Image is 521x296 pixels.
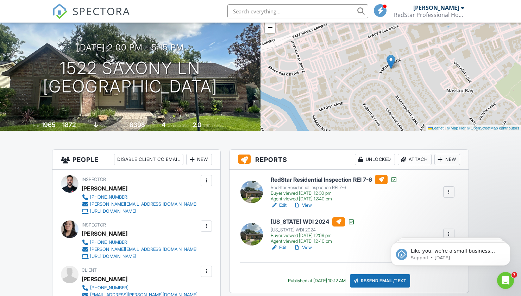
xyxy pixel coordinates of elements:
[90,201,197,207] div: [PERSON_NAME][EMAIL_ADDRESS][DOMAIN_NAME]
[77,43,184,52] h3: [DATE] 2:00 pm - 5:15 pm
[227,4,368,18] input: Search everything...
[82,222,106,228] span: Inspector
[82,274,127,284] div: [PERSON_NAME]
[193,121,201,128] div: 2.0
[82,267,97,273] span: Client
[42,121,56,128] div: 1965
[380,228,521,277] iframe: Intercom notifications message
[294,244,312,251] a: View
[413,4,459,11] div: [PERSON_NAME]
[90,254,136,259] div: [URL][DOMAIN_NAME]
[52,10,130,24] a: SPECTORA
[398,154,432,165] div: Attach
[33,123,40,128] span: Built
[82,284,197,291] a: [PHONE_NUMBER]
[114,123,128,128] span: Lot Size
[271,233,355,238] div: Buyer viewed [DATE] 12:09 pm
[271,217,355,244] a: [US_STATE] WDI 2024 [US_STATE] WDI 2024 Buyer viewed [DATE] 12:09 pm Agent viewed [DATE] 12:40 pm
[268,23,272,32] span: −
[288,278,346,284] div: Published at [DATE] 10:12 AM
[114,154,183,165] div: Disable Client CC Email
[265,22,275,33] a: Zoom out
[467,126,519,130] a: © OpenStreetMap contributors
[186,154,212,165] div: New
[43,59,218,96] h1: 1522 Saxony Ln [GEOGRAPHIC_DATA]
[428,126,444,130] a: Leaflet
[350,274,410,288] div: Resend Email/Text
[82,201,197,208] a: [PERSON_NAME][EMAIL_ADDRESS][DOMAIN_NAME]
[82,253,197,260] a: [URL][DOMAIN_NAME]
[271,175,397,202] a: RedStar Residential Inspection REI 7-6 RedStar Residential Inspection REI 7-6 Buyer viewed [DATE]...
[271,227,355,233] div: [US_STATE] WDI 2024
[202,123,222,128] span: bathrooms
[90,285,128,291] div: [PHONE_NUMBER]
[394,11,464,18] div: RedStar Professional Home Inspection, Inc
[62,121,76,128] div: 1872
[271,191,397,196] div: Buyer viewed [DATE] 12:30 pm
[445,126,446,130] span: |
[77,123,87,128] span: sq. ft.
[271,196,397,202] div: Agent viewed [DATE] 12:40 pm
[90,247,197,252] div: [PERSON_NAME][EMAIL_ADDRESS][DOMAIN_NAME]
[90,209,136,214] div: [URL][DOMAIN_NAME]
[387,55,395,69] img: Marker
[52,150,220,170] h3: People
[146,123,155,128] span: sq.ft.
[99,123,107,128] span: slab
[447,126,466,130] a: © MapTiler
[271,217,355,226] h6: [US_STATE] WDI 2024
[294,202,312,209] a: View
[271,175,397,184] h6: RedStar Residential Inspection REI 7-6
[167,123,186,128] span: bedrooms
[271,244,287,251] a: Edit
[230,150,469,170] h3: Reports
[271,202,287,209] a: Edit
[82,177,106,182] span: Inspector
[162,121,165,128] div: 4
[511,272,517,278] span: 7
[82,228,127,239] div: [PERSON_NAME]
[82,208,197,215] a: [URL][DOMAIN_NAME]
[434,154,460,165] div: New
[497,272,514,289] iframe: Intercom live chat
[82,183,127,194] div: [PERSON_NAME]
[271,238,355,244] div: Agent viewed [DATE] 12:40 pm
[271,185,397,191] div: RedStar Residential Inspection REI 7-6
[82,194,197,201] a: [PHONE_NUMBER]
[130,121,145,128] div: 8398
[73,4,130,18] span: SPECTORA
[82,246,197,253] a: [PERSON_NAME][EMAIL_ADDRESS][DOMAIN_NAME]
[355,154,395,165] div: Unlocked
[52,4,68,19] img: The Best Home Inspection Software - Spectora
[82,239,197,246] a: [PHONE_NUMBER]
[90,240,128,245] div: [PHONE_NUMBER]
[90,194,128,200] div: [PHONE_NUMBER]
